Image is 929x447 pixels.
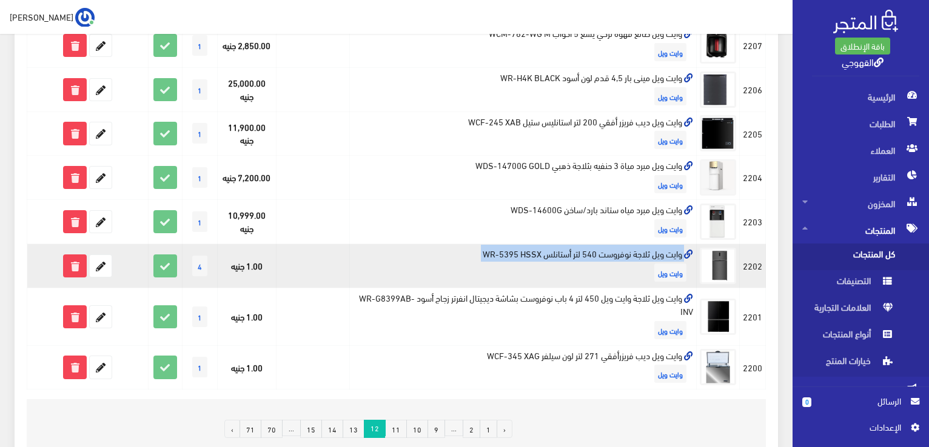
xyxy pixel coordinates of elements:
[75,8,95,27] img: ...
[700,299,736,335] img: oayt-oyl-thlag-oayt-oyl-450-ltr-4-bab-nofrost-bshash-dygytal-anfrtr-zgag-asod-wr-g8399ab-inv.png
[793,350,929,377] a: خيارات المنتج
[700,27,736,64] img: oayt-oyl-sanaa-kho-trky-ysaa-5-akoab-wcm-762-wg-m.png
[793,190,929,217] a: المخزون
[700,248,736,284] img: oayt-oyl-thlag-nofrost-540-ltr-astanls-wr-5395-hssx.png
[192,35,207,56] span: 1
[802,420,919,440] a: اﻹعدادات
[217,244,276,288] td: 1.00 جنيه
[802,217,919,243] span: المنتجات
[700,115,736,151] img: oayt-oyl-dyb-fryzr-afky-200-ltr-astanlys-styl-wcf-245-xab.png
[654,43,686,61] span: وايت ويل
[192,79,207,100] span: 1
[654,87,686,105] span: وايت ويل
[654,263,686,282] span: وايت ويل
[350,200,697,244] td: وايت ويل مبرد مياه ستاند بارد/ساخن WDS-14600G
[321,420,343,438] a: 14
[793,217,929,243] a: المنتجات
[654,175,686,193] span: وايت ويل
[802,323,894,350] span: أنواع المنتجات
[350,345,697,389] td: وايت ويل ديب فريزرأفقي 271 لتر لون سيلفر WCF-345 XAG
[192,123,207,144] span: 1
[654,365,686,383] span: وايت ويل
[463,420,480,438] a: 2
[300,420,322,438] a: 15
[740,288,766,345] td: 2201
[15,364,61,410] iframe: Drift Widget Chat Controller
[802,84,919,110] span: الرئيسية
[428,420,445,438] a: 9
[406,420,428,438] a: 10
[793,323,929,350] a: أنواع المنتجات
[802,243,894,270] span: كل المنتجات
[350,244,697,288] td: وايت ويل ثلاجة نوفروست 540 لتر أستانلس WR-5395 HSSX
[350,156,697,200] td: وايت ويل مبرد مياة 3 حنفيه بثلاجة ذهبي WDS-14700G GOLD
[217,156,276,200] td: 7,200.00 جنيه
[700,159,736,196] img: oayt-oyl-mbrd-mya-3-hnfyh-bthlag-thhby-wds-14700g-gold.png
[217,111,276,156] td: 11,900.00 جنيه
[793,110,929,137] a: الطلبات
[497,420,512,438] a: « السابق
[793,84,929,110] a: الرئيسية
[740,200,766,244] td: 2203
[10,9,73,24] span: [PERSON_NAME]
[835,38,890,55] a: باقة الإنطلاق
[793,297,929,323] a: العلامات التجارية
[740,23,766,67] td: 2207
[842,53,884,70] a: القهوجي
[802,164,919,190] span: التقارير
[740,244,766,288] td: 2202
[654,219,686,237] span: وايت ويل
[217,288,276,345] td: 1.00 جنيه
[740,111,766,156] td: 2205
[802,297,894,323] span: العلامات التجارية
[700,71,736,108] img: oayt-oyl-myn-bar-45-kdm-lon-asod-wr-h4k-black.png
[740,345,766,389] td: 2200
[802,110,919,137] span: الطلبات
[812,420,900,434] span: اﻹعدادات
[350,288,697,345] td: وايت ويل ثلاجة وايت ويل 450 لتر 4 باب نوفروست بشاشة ديجيتال انفرتر زجاج أسود WR-G8399AB-INV
[802,270,894,297] span: التصنيفات
[350,111,697,156] td: وايت ويل ديب فريزر أفقي 200 لتر استانليس ستيل WCF-245 XAB
[364,420,386,436] span: 12
[224,420,240,438] a: التالي »
[192,256,207,276] span: 4
[217,200,276,244] td: 10,999.00 جنيه
[654,321,686,339] span: وايت ويل
[793,164,929,190] a: التقارير
[802,397,811,407] span: 0
[343,420,364,438] a: 13
[821,394,901,408] span: الرسائل
[740,156,766,200] td: 2204
[192,167,207,188] span: 1
[700,349,736,385] img: oayt-oyl-dyb-fryzrafky-271-ltr-lon-sylfr-wcf-345-xag.png
[261,420,283,438] a: 70
[793,243,929,270] a: كل المنتجات
[700,204,736,240] img: oayt-oyl-mbrd-myah-stand-bardsakhn-wds-14600g.png
[217,345,276,389] td: 1.00 جنيه
[385,420,407,438] a: 11
[217,67,276,111] td: 25,000.00 جنيه
[350,23,697,67] td: وايت ويل صانع قهوة تركي يسع 5 أكواب WCM-762-WG M
[793,137,929,164] a: العملاء
[350,67,697,111] td: وايت ويل مينى بار 4,5 قدم لون أسود WR-H4K BLACK
[217,23,276,67] td: 2,850.00 جنيه
[793,270,929,297] a: التصنيفات
[802,350,894,377] span: خيارات المنتج
[833,10,898,33] img: .
[802,377,919,403] span: التسويق
[192,306,207,327] span: 1
[802,137,919,164] span: العملاء
[802,394,919,420] a: 0 الرسائل
[480,420,497,438] a: 1
[654,131,686,149] span: وايت ويل
[740,67,766,111] td: 2206
[10,7,95,27] a: ... [PERSON_NAME]
[192,211,207,232] span: 1
[802,190,919,217] span: المخزون
[240,420,261,438] a: 71
[192,357,207,377] span: 1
